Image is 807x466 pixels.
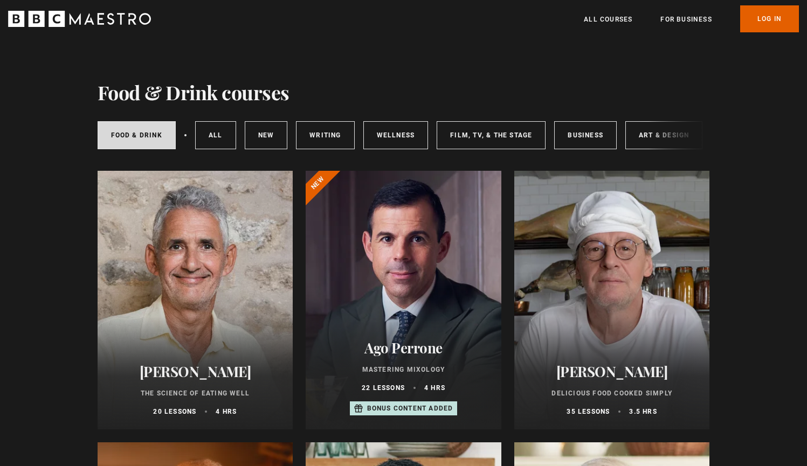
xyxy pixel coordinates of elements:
a: [PERSON_NAME] Delicious Food Cooked Simply 35 lessons 3.5 hrs [514,171,710,429]
p: Mastering Mixology [319,365,488,374]
a: Wellness [363,121,429,149]
p: 35 lessons [567,407,610,416]
h2: [PERSON_NAME] [111,363,280,380]
a: Food & Drink [98,121,176,149]
a: For business [660,14,712,25]
p: Bonus content added [367,404,453,413]
p: Delicious Food Cooked Simply [527,388,697,398]
a: Writing [296,121,354,149]
nav: Primary [584,5,799,32]
p: The Science of Eating Well [111,388,280,398]
h2: Ago Perrone [319,339,488,356]
p: 3.5 hrs [629,407,657,416]
a: Log In [740,5,799,32]
h2: [PERSON_NAME] [527,363,697,380]
a: New [245,121,288,149]
p: 22 lessons [362,383,405,393]
h1: Food & Drink courses [98,81,289,103]
p: 4 hrs [424,383,445,393]
p: 20 lessons [153,407,196,416]
a: Film, TV, & The Stage [437,121,546,149]
p: 4 hrs [216,407,237,416]
svg: BBC Maestro [8,11,151,27]
a: [PERSON_NAME] The Science of Eating Well 20 lessons 4 hrs [98,171,293,429]
a: Art & Design [625,121,702,149]
a: All [195,121,236,149]
a: Business [554,121,617,149]
a: Ago Perrone Mastering Mixology 22 lessons 4 hrs Bonus content added New [306,171,501,429]
a: All Courses [584,14,632,25]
